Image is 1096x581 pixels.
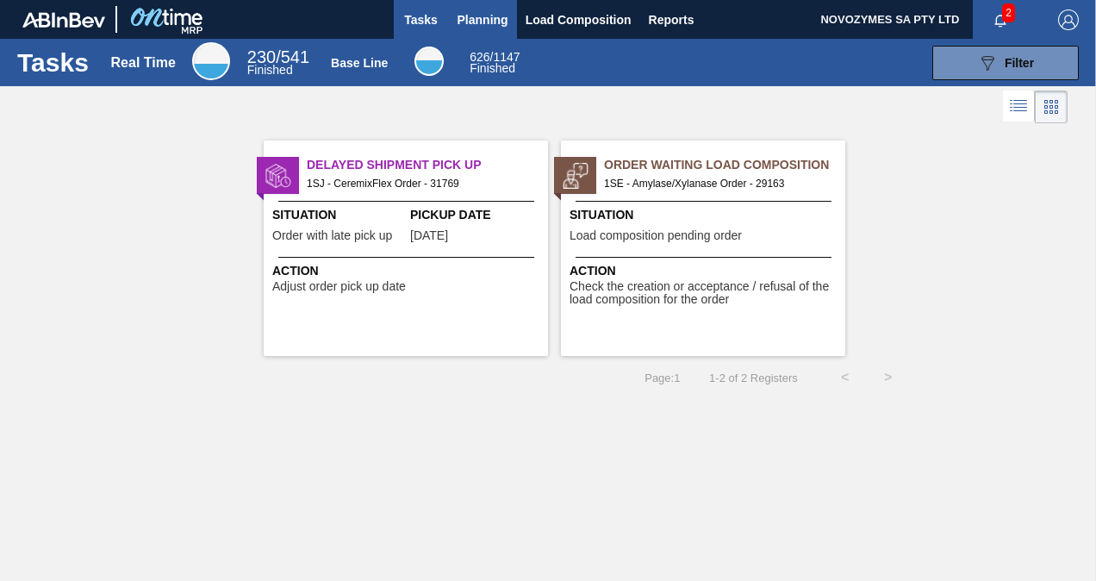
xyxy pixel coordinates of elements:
span: / 541 [247,47,309,66]
span: Filter [1005,56,1034,70]
img: status [265,163,291,189]
div: Base Line [414,47,444,76]
span: / 1147 [470,50,520,64]
button: < [824,356,867,399]
span: Situation [570,206,841,224]
div: Real Time [111,55,176,71]
span: Page : 1 [645,372,680,384]
span: 626 [470,50,489,64]
div: List Vision [1003,91,1035,123]
span: Finished [247,63,293,77]
span: Tasks [402,9,440,30]
span: Finished [470,61,515,75]
div: Real Time [247,50,309,76]
span: Adjust order pick up date [272,280,406,293]
span: 1 - 2 of 2 Registers [706,372,797,384]
span: Order with late pick up [272,229,392,242]
span: Reports [649,9,694,30]
button: Notifications [973,8,1028,32]
div: Base Line [470,52,520,74]
span: Pickup Date [410,206,544,224]
span: Check the creation or acceptance / refusal of the load composition for the order [570,280,841,307]
img: status [563,163,588,189]
div: Real Time [192,42,230,80]
span: 230 [247,47,276,66]
span: 1SJ - CeremixFlex Order - 31769 [307,174,534,193]
img: TNhmsLtSVTkK8tSr43FrP2fwEKptu5GPRR3wAAAABJRU5ErkJggg== [22,12,105,28]
span: Action [272,262,544,280]
span: Delayed Shipment Pick Up [307,156,548,174]
h1: Tasks [17,53,89,72]
span: 09/16/2025 [410,229,448,242]
span: Order Waiting Load Composition [604,156,845,174]
button: Filter [932,46,1079,80]
span: Load Composition [526,9,632,30]
button: > [867,356,910,399]
span: 2 [1002,3,1015,22]
img: Logout [1058,9,1079,30]
span: 1SE - Amylase/Xylanase Order - 29163 [604,174,831,193]
div: Base Line [331,56,388,70]
div: Card Vision [1035,91,1068,123]
span: Load composition pending order [570,229,742,242]
span: Planning [458,9,508,30]
span: Action [570,262,841,280]
span: Situation [272,206,406,224]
